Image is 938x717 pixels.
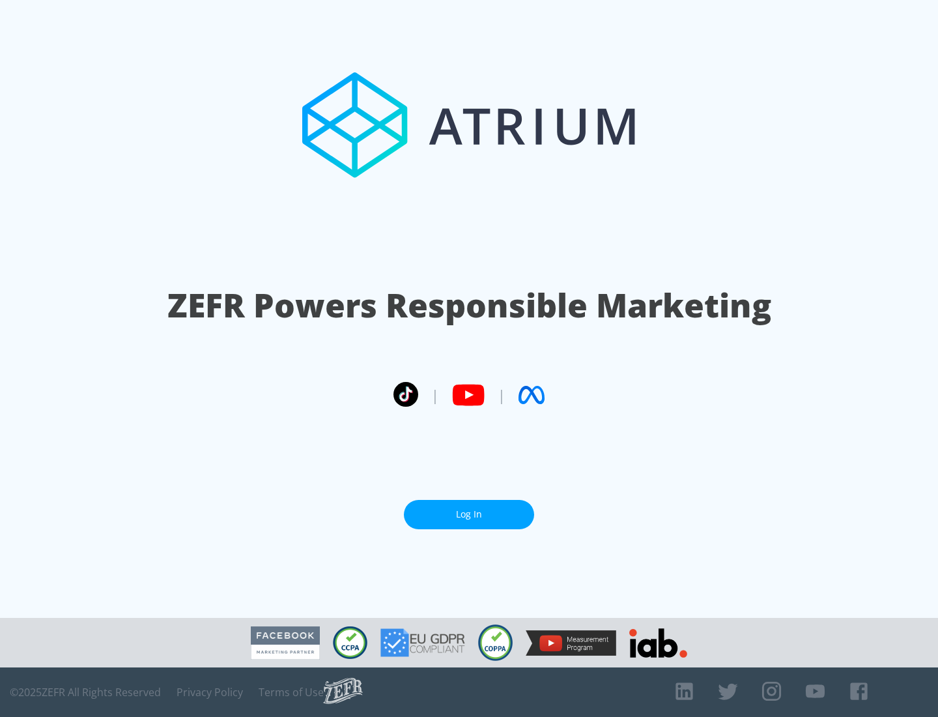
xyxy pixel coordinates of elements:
img: YouTube Measurement Program [526,630,616,656]
h1: ZEFR Powers Responsible Marketing [167,283,771,328]
img: COPPA Compliant [478,624,513,661]
span: | [431,385,439,405]
a: Terms of Use [259,686,324,699]
img: CCPA Compliant [333,626,367,659]
span: | [498,385,505,405]
span: © 2025 ZEFR All Rights Reserved [10,686,161,699]
img: IAB [629,628,687,658]
a: Log In [404,500,534,529]
img: GDPR Compliant [380,628,465,657]
img: Facebook Marketing Partner [251,626,320,660]
a: Privacy Policy [177,686,243,699]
